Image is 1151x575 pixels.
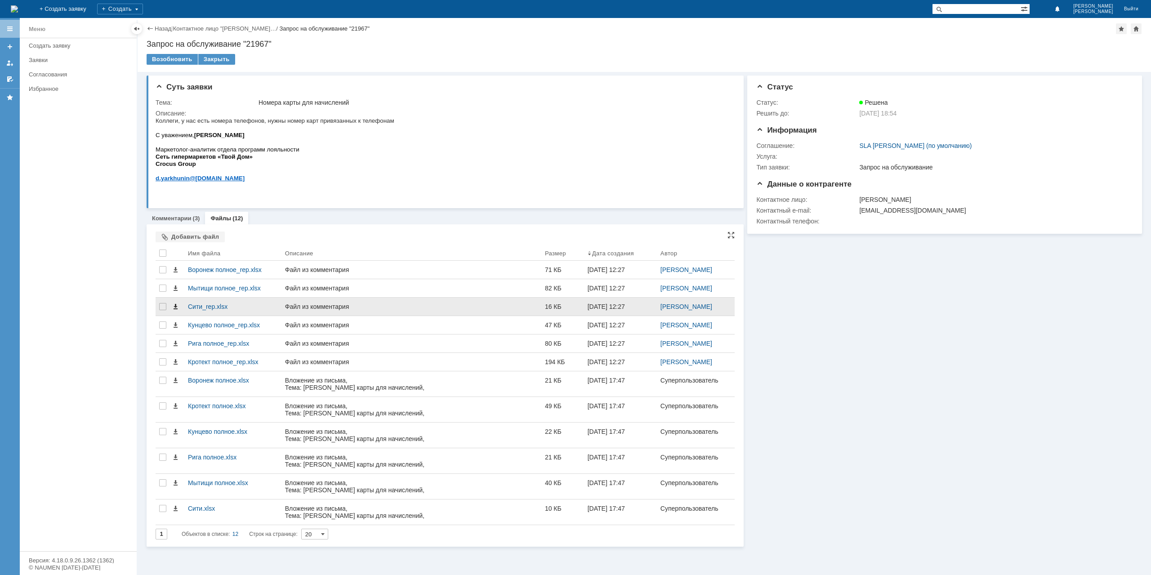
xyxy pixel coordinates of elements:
[29,57,131,63] div: Заявки
[182,531,230,537] span: Объектов в списке:
[756,196,857,203] div: Контактное лицо:
[660,303,712,310] a: [PERSON_NAME]
[1073,4,1113,9] span: [PERSON_NAME]
[259,99,729,106] div: Номера карты для начислений
[29,42,131,49] div: Создать заявку
[29,24,45,35] div: Меню
[173,25,280,32] div: /
[660,505,732,512] div: Суперпользователь
[588,321,625,329] div: [DATE] 12:27
[25,67,135,81] a: Согласования
[285,377,538,398] div: Вложение из письма, Тема: [PERSON_NAME] карты для начислений, Отправитель: [PERSON_NAME] ([EMAIL_...
[660,402,732,410] div: Суперпользователь
[285,479,538,501] div: Вложение из письма, Тема: [PERSON_NAME] карты для начислений, Отправитель: [PERSON_NAME] ([EMAIL_...
[660,340,712,347] a: [PERSON_NAME]
[1116,23,1127,34] div: Добавить в избранное
[592,250,634,257] div: Дата создания
[588,377,625,384] div: [DATE] 17:47
[756,207,857,214] div: Контактный e-mail:
[172,285,179,292] span: Скачать файл
[660,377,732,384] div: Суперпользователь
[29,85,121,92] div: Избранное
[3,72,17,86] a: Мои согласования
[147,40,1142,49] div: Запрос на обслуживание "21967"
[3,56,17,70] a: Мои заявки
[279,25,370,32] div: Запрос на обслуживание "21967"
[210,215,231,222] a: Файлы
[172,402,179,410] span: Скачать файл
[545,505,580,512] div: 10 КБ
[285,321,538,329] div: Файл из комментария
[660,358,712,366] a: [PERSON_NAME]
[859,110,897,117] span: [DATE] 18:54
[660,250,678,257] div: Автор
[545,303,580,310] div: 16 КБ
[11,5,18,13] a: Перейти на домашнюю страницу
[25,53,135,67] a: Заявки
[285,303,538,310] div: Файл из комментария
[172,377,179,384] span: Скачать файл
[172,505,179,512] span: Скачать файл
[657,246,735,261] th: Автор
[859,99,888,106] span: Решена
[172,340,179,347] span: Скачать файл
[156,99,257,106] div: Тема:
[859,207,1127,214] div: [EMAIL_ADDRESS][DOMAIN_NAME]
[34,58,89,65] span: @[DOMAIN_NAME]
[182,529,298,539] i: Строк на странице:
[188,303,278,310] div: Сити_rep.xlsx
[285,250,313,257] div: Описание
[588,358,625,366] div: [DATE] 12:27
[188,358,278,366] div: Кротект полное_rep.xlsx
[588,479,625,486] div: [DATE] 17:47
[232,215,243,222] div: (12)
[545,428,580,435] div: 22 КБ
[29,565,128,571] div: © NAUMEN [DATE]-[DATE]
[11,5,18,13] img: logo
[188,454,278,461] div: Рига полное.xlsx
[1131,23,1142,34] div: Сделать домашней страницей
[188,285,278,292] div: Мытищи полное_rep.xlsx
[545,285,580,292] div: 82 КБ
[660,454,732,461] div: Суперпользователь
[756,110,857,117] div: Решить до:
[193,215,200,222] div: (3)
[756,180,852,188] span: Данные о контрагенте
[285,505,538,526] div: Вложение из письма, Тема: [PERSON_NAME] карты для начислений, Отправитель: [PERSON_NAME] ([EMAIL_...
[588,428,625,435] div: [DATE] 17:47
[184,246,281,261] th: Имя файла
[172,321,179,329] span: Скачать файл
[173,25,277,32] a: Контактное лицо "[PERSON_NAME]…
[584,246,657,261] th: Дата создания
[756,218,857,225] div: Контактный телефон:
[156,110,731,117] div: Описание:
[155,25,171,32] a: Назад
[660,321,712,329] a: [PERSON_NAME]
[660,266,712,273] a: [PERSON_NAME]
[588,454,625,461] div: [DATE] 17:47
[545,358,580,366] div: 194 КБ
[756,99,857,106] div: Статус:
[29,557,128,563] div: Версия: 4.18.0.9.26.1362 (1362)
[22,44,40,50] span: Group
[232,529,238,539] div: 12
[660,285,712,292] a: [PERSON_NAME]
[285,402,538,424] div: Вложение из письма, Тема: [PERSON_NAME] карты для начислений, Отправитель: [PERSON_NAME] ([EMAIL_...
[756,164,857,171] div: Тип заявки:
[588,505,625,512] div: [DATE] 17:47
[188,340,278,347] div: Рига полное_rep.xlsx
[188,250,220,257] div: Имя файла
[660,428,732,435] div: Суперпользователь
[727,232,735,239] div: На всю страницу
[188,505,278,512] div: Сити.xlsx
[545,250,566,257] div: Размер
[188,479,278,486] div: Мытищи полное.xlsx
[660,479,732,486] div: Суперпользователь
[188,321,278,329] div: Кунцево полное_rep.xlsx
[171,25,173,31] div: |
[156,83,212,91] span: Суть заявки
[188,377,278,384] div: Воронеж полное.xlsx
[285,340,538,347] div: Файл из комментария
[285,428,538,450] div: Вложение из письма, Тема: [PERSON_NAME] карты для начислений, Отправитель: [PERSON_NAME] ([EMAIL_...
[285,358,538,366] div: Файл из комментария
